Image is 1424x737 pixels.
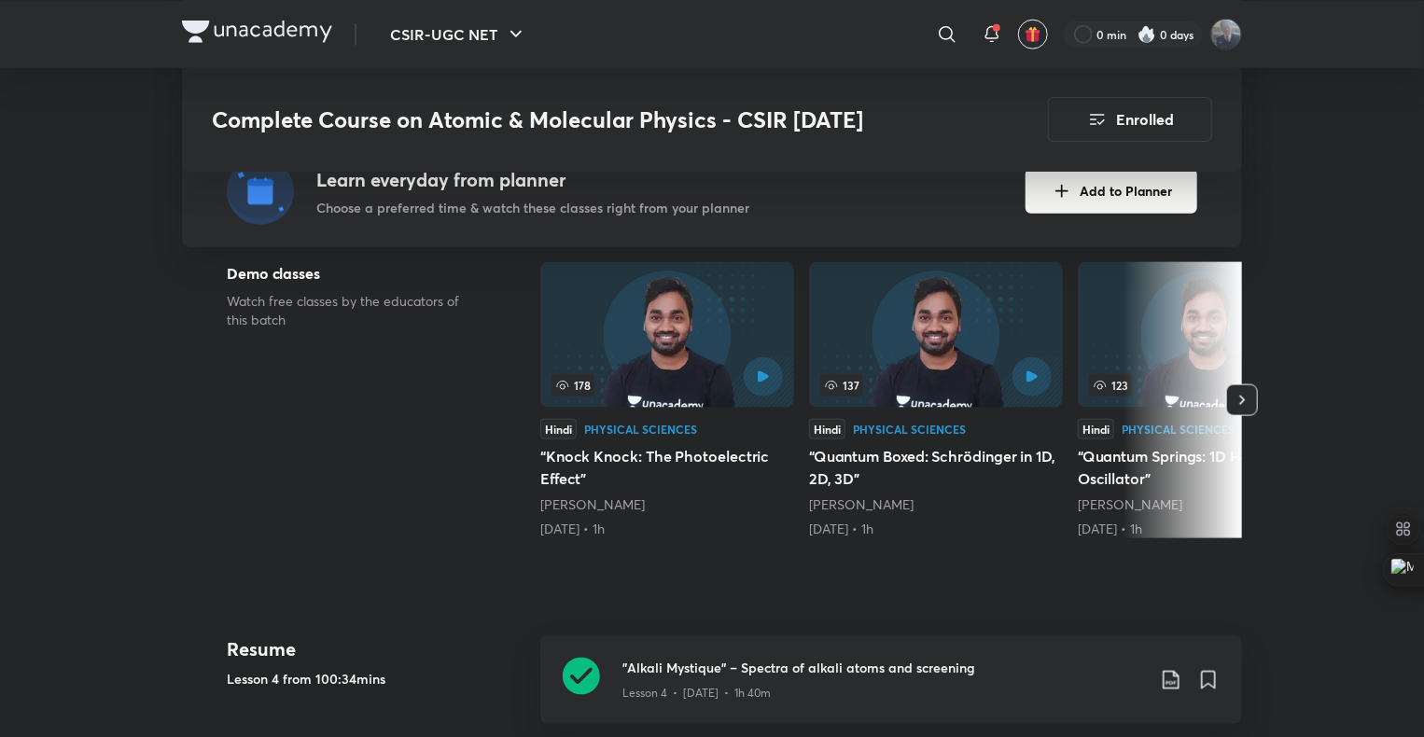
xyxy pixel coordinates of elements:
a: 137HindiPhysical Sciences“Quantum Boxed: Schrödinger in 1D, 2D, 3D”[PERSON_NAME][DATE] • 1h [809,262,1063,538]
button: Enrolled [1048,97,1212,142]
a: Company Logo [182,21,332,48]
div: Physical Sciences [853,424,966,435]
h5: “Quantum Boxed: Schrödinger in 1D, 2D, 3D” [809,445,1063,490]
p: Lesson 4 • [DATE] • 1h 40m [622,685,771,702]
div: Physical Sciences [1122,424,1235,435]
a: “Quantum Boxed: Schrödinger in 1D, 2D, 3D” [809,262,1063,538]
button: Add to Planner [1026,169,1197,214]
a: 123HindiPhysical Sciences“Quantum Springs: 1D Harmonic Oscillator”[PERSON_NAME][DATE] • 1h [1078,262,1332,538]
div: Amit Ranjan [1078,495,1332,514]
div: Hindi [1078,419,1114,439]
button: avatar [1018,19,1048,49]
a: “Knock Knock: The Photoelectric Effect” [540,262,794,538]
div: Hindi [809,419,845,439]
div: Amit Ranjan [809,495,1063,514]
h4: Learn everyday from planner [316,166,749,194]
span: 137 [820,374,863,396]
h3: "Alkali Mystique" – Spectra of alkali atoms and screening [622,658,1145,677]
h5: Demo classes [227,262,481,285]
span: 178 [551,374,594,396]
h4: Resume [227,635,525,663]
h5: “Quantum Springs: 1D Harmonic Oscillator” [1078,445,1332,490]
p: Choose a preferred time & watch these classes right from your planner [316,198,749,217]
p: Watch free classes by the educators of this batch [227,292,481,329]
div: 9th Aug • 1h [809,520,1063,538]
h5: Lesson 4 from 100:34mins [227,669,525,688]
img: Probin Rai [1210,18,1242,49]
h5: “Knock Knock: The Photoelectric Effect” [540,445,794,490]
a: [PERSON_NAME] [540,495,645,513]
div: 10th Aug • 1h [1078,520,1332,538]
a: [PERSON_NAME] [809,495,914,513]
div: 4th Aug • 1h [540,520,794,538]
img: streak [1138,24,1156,43]
a: 178HindiPhysical Sciences“Knock Knock: The Photoelectric Effect”[PERSON_NAME][DATE] • 1h [540,262,794,538]
div: Amit Ranjan [540,495,794,514]
a: [PERSON_NAME] [1078,495,1182,513]
h3: Complete Course on Atomic & Molecular Physics - CSIR [DATE] [212,106,942,133]
div: Physical Sciences [584,424,697,435]
img: Company Logo [182,21,332,43]
div: Hindi [540,419,577,439]
img: avatar [1025,25,1041,42]
button: CSIR-UGC NET [379,15,538,52]
a: “Quantum Springs: 1D Harmonic Oscillator” [1078,262,1332,538]
span: 123 [1089,374,1132,396]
